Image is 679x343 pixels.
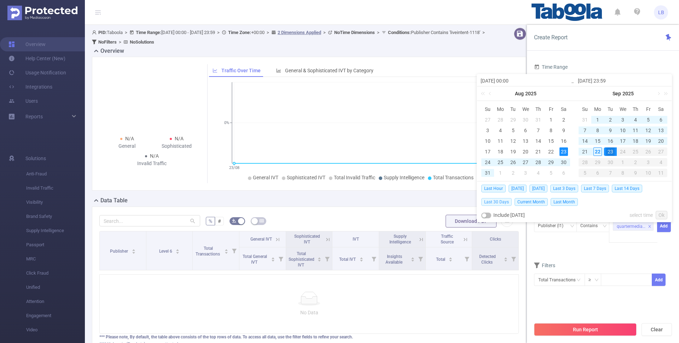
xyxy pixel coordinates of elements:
[557,125,570,136] td: August 9, 2025
[496,116,505,124] div: 28
[629,147,642,156] div: 25
[604,136,617,146] td: September 16, 2025
[481,185,506,192] span: Last Hour
[588,274,596,286] div: ≥
[631,137,640,145] div: 18
[655,106,667,112] span: Sa
[604,158,617,167] div: 30
[26,224,85,238] span: Supply Intelligence
[591,106,604,112] span: Mo
[260,219,264,223] i: icon: table
[631,126,640,135] div: 11
[520,114,532,125] td: July 30, 2025
[507,136,520,146] td: August 12, 2025
[509,137,517,145] div: 12
[656,211,667,219] a: Ok
[532,114,545,125] td: July 31, 2025
[26,181,85,195] span: Invalid Traffic
[604,169,617,177] div: 7
[334,30,375,35] b: No Time Dimensions
[617,169,629,177] div: 8
[617,136,629,146] td: September 17, 2025
[655,158,667,167] div: 4
[603,224,607,229] i: icon: down
[507,104,520,114] th: Tue
[547,147,555,156] div: 22
[215,30,222,35] span: >
[557,136,570,146] td: August 16, 2025
[232,219,236,223] i: icon: bg-colors
[218,218,221,224] span: #
[581,126,589,135] div: 7
[579,136,591,146] td: September 14, 2025
[629,158,642,167] div: 2
[652,274,666,286] button: Add
[494,125,507,136] td: August 4, 2025
[593,147,602,156] div: 22
[557,168,570,178] td: September 6, 2025
[617,157,629,168] td: October 1, 2025
[545,104,557,114] th: Fri
[534,323,637,336] button: Run Report
[593,137,602,145] div: 15
[655,86,661,101] a: Next month (PageDown)
[617,222,646,231] div: quartermedia-fupa-channel
[521,169,530,177] div: 3
[538,220,568,232] div: Publisher (l1)
[229,165,239,170] tspan: 23/08
[629,104,642,114] th: Thu
[657,137,665,145] div: 20
[644,137,652,145] div: 19
[494,106,507,112] span: Mo
[559,116,568,124] div: 2
[642,168,655,178] td: October 10, 2025
[136,30,161,35] b: Time Range:
[581,116,589,124] div: 31
[520,104,532,114] th: Wed
[496,126,505,135] div: 4
[529,185,547,192] span: [DATE]
[545,125,557,136] td: August 8, 2025
[559,158,568,167] div: 30
[617,114,629,125] td: September 3, 2025
[507,157,520,168] td: August 26, 2025
[127,160,177,167] div: Invalid Traffic
[253,175,278,180] span: General IVT
[507,146,520,157] td: August 19, 2025
[591,136,604,146] td: September 15, 2025
[388,30,480,35] span: Publisher Contains 'liveintent-1118'
[648,225,651,229] i: icon: close
[515,198,548,206] span: Current Month
[483,116,492,124] div: 27
[642,114,655,125] td: September 5, 2025
[629,146,642,157] td: September 25, 2025
[617,125,629,136] td: September 10, 2025
[545,146,557,157] td: August 22, 2025
[276,68,281,73] i: icon: bar-chart
[619,116,627,124] div: 3
[278,30,321,35] u: 2 Dimensions Applied
[507,114,520,125] td: July 29, 2025
[606,137,615,145] div: 16
[25,109,43,124] a: Reports
[547,169,555,177] div: 5
[534,137,542,145] div: 14
[534,64,568,70] span: Time Range
[26,309,85,323] span: Engagement
[593,126,602,135] div: 8
[579,158,591,167] div: 28
[591,104,604,114] th: Mon
[26,294,85,309] span: Attention
[629,157,642,168] td: October 2, 2025
[509,185,527,192] span: [DATE]
[175,136,184,141] span: N/A
[520,106,532,112] span: We
[92,30,98,35] i: icon: user
[604,125,617,136] td: September 9, 2025
[604,157,617,168] td: September 30, 2025
[520,146,532,157] td: August 20, 2025
[642,158,655,167] div: 3
[594,278,599,283] i: icon: down
[433,175,474,180] span: Total Transactions
[622,86,634,101] a: 2025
